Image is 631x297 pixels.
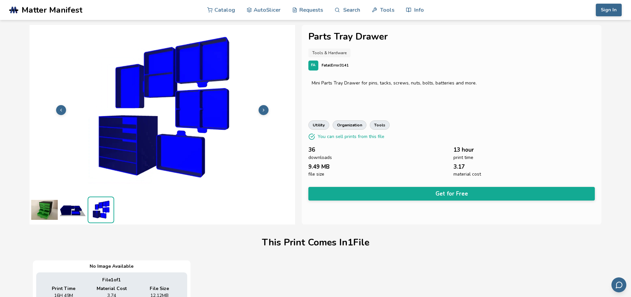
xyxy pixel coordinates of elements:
[311,63,315,68] span: FA
[611,277,626,292] button: Send feedback via email
[596,4,622,16] button: Sign In
[453,172,481,177] span: material cost
[97,286,127,291] span: Material Cost
[308,49,351,57] a: Tools & Hardware
[453,147,474,153] span: 13 hour
[308,147,315,153] span: 36
[370,120,390,130] a: tools
[312,80,592,86] div: Mini Parts Tray Drawer for pins, tacks, screws, nuts, bolts, batteries and more.
[308,187,595,201] button: Get for Free
[262,237,369,248] h1: This Print Comes In 1 File
[36,264,187,269] div: No Image Available
[322,62,349,69] p: FatalError3141
[308,172,324,177] span: file size
[308,155,332,160] span: downloads
[22,5,82,15] span: Matter Manifest
[453,155,473,160] span: print time
[308,120,329,130] a: utility
[333,120,366,130] a: organization
[308,32,595,42] h1: Parts Tray Drawer
[52,286,75,291] span: Print Time
[308,164,330,170] span: 9.49 MB
[318,133,384,140] p: You can sell prints from this file
[41,277,182,283] div: File 1 of 1
[453,164,465,170] span: 3.17
[150,286,169,291] span: File Size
